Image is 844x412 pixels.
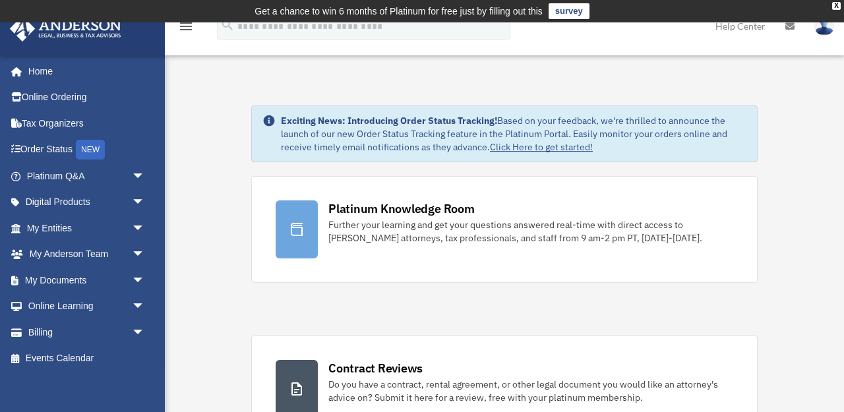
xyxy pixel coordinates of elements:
[328,200,475,217] div: Platinum Knowledge Room
[9,163,165,189] a: Platinum Q&Aarrow_drop_down
[9,215,165,241] a: My Entitiesarrow_drop_down
[132,267,158,294] span: arrow_drop_down
[9,58,158,84] a: Home
[9,136,165,163] a: Order StatusNEW
[281,114,746,154] div: Based on your feedback, we're thrilled to announce the launch of our new Order Status Tracking fe...
[132,189,158,216] span: arrow_drop_down
[549,3,589,19] a: survey
[178,23,194,34] a: menu
[132,163,158,190] span: arrow_drop_down
[328,360,423,376] div: Contract Reviews
[9,241,165,268] a: My Anderson Teamarrow_drop_down
[255,3,543,19] div: Get a chance to win 6 months of Platinum for free just by filling out this
[490,141,593,153] a: Click Here to get started!
[814,16,834,36] img: User Pic
[251,176,758,283] a: Platinum Knowledge Room Further your learning and get your questions answered real-time with dire...
[9,345,165,372] a: Events Calendar
[132,293,158,320] span: arrow_drop_down
[132,241,158,268] span: arrow_drop_down
[220,18,235,32] i: search
[178,18,194,34] i: menu
[9,84,165,111] a: Online Ordering
[9,319,165,345] a: Billingarrow_drop_down
[9,110,165,136] a: Tax Organizers
[132,319,158,346] span: arrow_drop_down
[281,115,497,127] strong: Exciting News: Introducing Order Status Tracking!
[76,140,105,160] div: NEW
[9,189,165,216] a: Digital Productsarrow_drop_down
[832,2,841,10] div: close
[9,267,165,293] a: My Documentsarrow_drop_down
[6,16,125,42] img: Anderson Advisors Platinum Portal
[9,293,165,320] a: Online Learningarrow_drop_down
[328,218,733,245] div: Further your learning and get your questions answered real-time with direct access to [PERSON_NAM...
[328,378,733,404] div: Do you have a contract, rental agreement, or other legal document you would like an attorney's ad...
[132,215,158,242] span: arrow_drop_down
